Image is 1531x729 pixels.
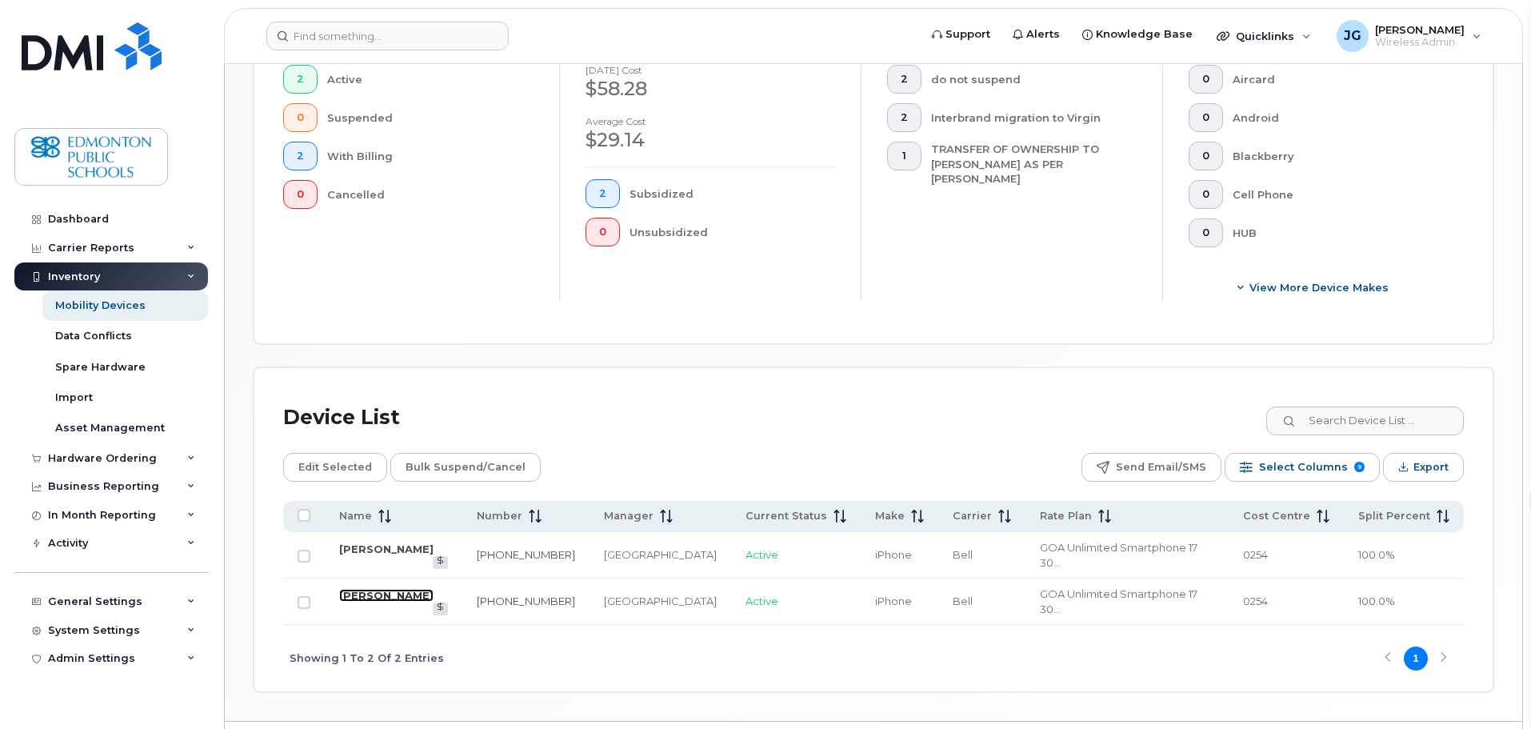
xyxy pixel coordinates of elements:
[339,589,434,602] a: [PERSON_NAME]
[266,22,509,50] input: Find something...
[1071,18,1204,50] a: Knowledge Base
[1233,218,1439,247] div: HUB
[746,509,827,523] span: Current Status
[953,548,973,561] span: Bell
[339,509,372,523] span: Name
[586,116,835,126] h4: Average cost
[746,548,778,561] span: Active
[1358,595,1395,607] span: 100.0%
[1202,73,1209,86] span: 0
[931,142,1137,186] div: TRANSFER OF OWNERSHIP TO [PERSON_NAME] AS PER [PERSON_NAME]
[630,218,836,246] div: Unsubsidized
[901,73,908,86] span: 2
[599,187,606,200] span: 2
[433,556,448,568] a: View Last Bill
[1202,226,1209,239] span: 0
[1383,453,1464,482] button: Export
[586,218,620,246] button: 0
[1259,455,1348,479] span: Select Columns
[746,595,778,607] span: Active
[327,65,534,94] div: Active
[953,509,992,523] span: Carrier
[630,179,836,208] div: Subsidized
[339,543,434,555] a: [PERSON_NAME]
[283,103,318,132] button: 0
[327,103,534,132] div: Suspended
[1189,65,1223,94] button: 0
[327,142,534,170] div: With Billing
[1413,455,1449,479] span: Export
[1001,18,1071,50] a: Alerts
[1202,111,1209,124] span: 0
[875,509,905,523] span: Make
[1375,36,1465,49] span: Wireless Admin
[1026,26,1060,42] span: Alerts
[887,65,921,94] button: 2
[1243,548,1268,561] span: 0254
[290,647,444,671] span: Showing 1 To 2 Of 2 Entries
[477,509,522,523] span: Number
[604,509,654,523] span: Manager
[1358,548,1395,561] span: 100.0%
[1189,273,1438,302] button: View More Device Makes
[604,594,717,609] div: [GEOGRAPHIC_DATA]
[875,595,912,607] span: iPhone
[433,603,448,615] a: View Last Bill
[887,142,921,170] button: 1
[477,595,575,607] a: [PHONE_NUMBER]
[1096,26,1193,42] span: Knowledge Base
[931,65,1137,94] div: do not suspend
[931,103,1137,132] div: Interbrand migration to Virgin
[298,455,372,479] span: Edit Selected
[1081,453,1221,482] button: Send Email/SMS
[901,111,908,124] span: 2
[1233,180,1439,209] div: Cell Phone
[1189,218,1223,247] button: 0
[1344,26,1361,46] span: JG
[921,18,1001,50] a: Support
[1266,407,1464,435] input: Search Device List ...
[1249,280,1389,295] span: View More Device Makes
[604,547,717,563] div: [GEOGRAPHIC_DATA]
[945,26,990,42] span: Support
[887,103,921,132] button: 2
[1202,150,1209,162] span: 0
[1189,142,1223,170] button: 0
[1236,30,1294,42] span: Quicklinks
[1116,455,1206,479] span: Send Email/SMS
[283,453,387,482] button: Edit Selected
[297,111,304,124] span: 0
[586,75,835,102] div: $58.28
[1325,20,1493,52] div: Joel Gilkey
[1233,65,1439,94] div: Aircard
[1233,142,1439,170] div: Blackberry
[327,180,534,209] div: Cancelled
[1358,509,1430,523] span: Split Percent
[901,150,908,162] span: 1
[1189,103,1223,132] button: 0
[1233,103,1439,132] div: Android
[406,455,526,479] span: Bulk Suspend/Cancel
[1189,180,1223,209] button: 0
[1225,453,1380,482] button: Select Columns 9
[297,73,304,86] span: 2
[875,548,912,561] span: iPhone
[1040,587,1197,615] span: GOA Unlimited Smartphone 17 30D
[1040,509,1092,523] span: Rate Plan
[297,150,304,162] span: 2
[1202,188,1209,201] span: 0
[283,397,400,439] div: Device List
[283,180,318,209] button: 0
[1243,595,1268,607] span: 0254
[586,126,835,154] div: $29.14
[1354,462,1365,472] span: 9
[599,226,606,238] span: 0
[477,548,575,561] a: [PHONE_NUMBER]
[297,188,304,201] span: 0
[283,65,318,94] button: 2
[953,595,973,607] span: Bell
[283,142,318,170] button: 2
[1375,23,1465,36] span: [PERSON_NAME]
[586,65,835,75] h4: [DATE] cost
[1404,647,1428,671] button: Page 1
